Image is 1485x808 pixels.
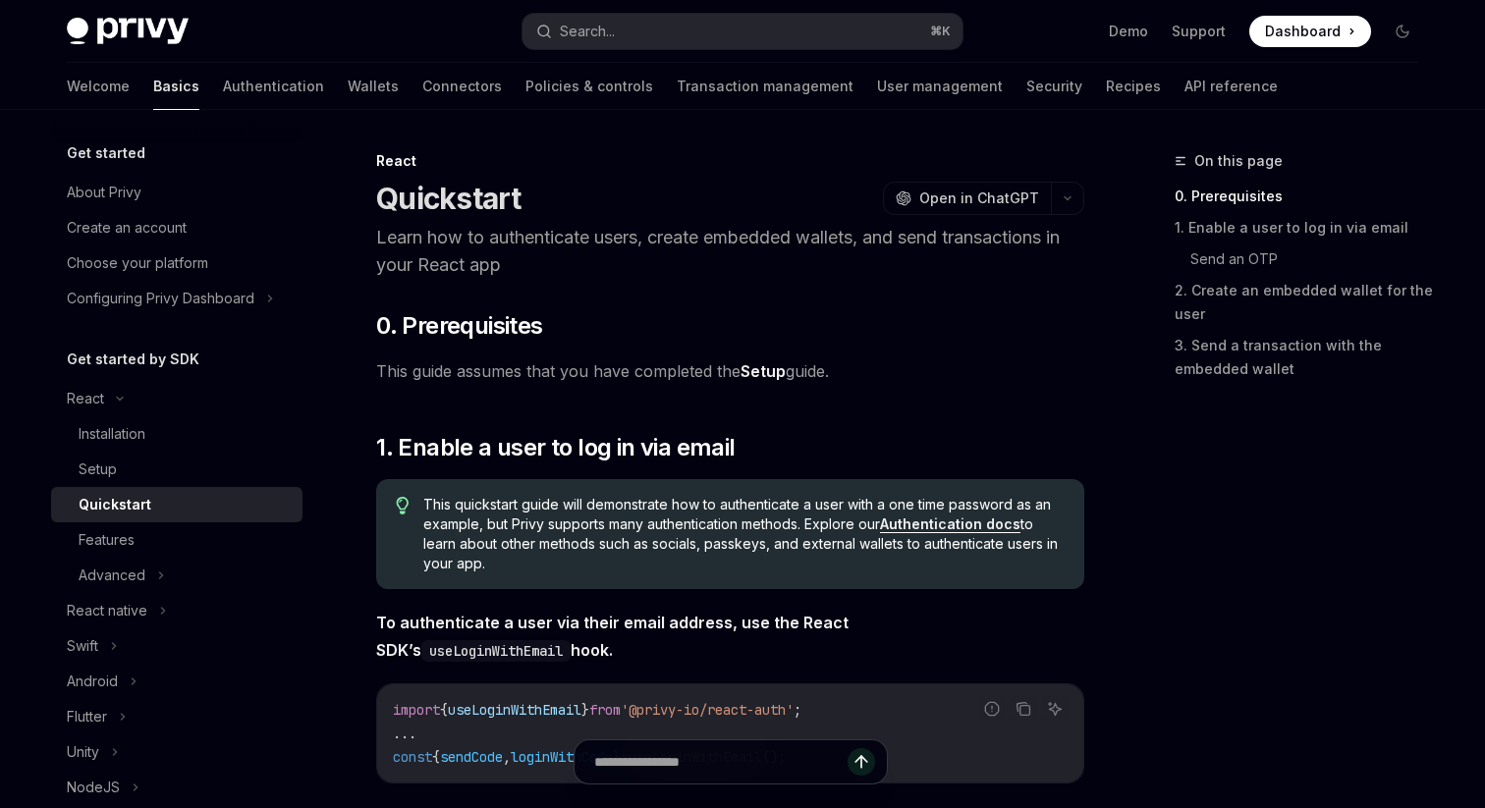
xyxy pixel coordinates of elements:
[67,63,130,110] a: Welcome
[741,361,786,382] a: Setup
[877,63,1003,110] a: User management
[51,452,302,487] a: Setup
[1387,16,1418,47] button: Toggle dark mode
[393,701,440,719] span: import
[51,487,302,522] a: Quickstart
[581,701,589,719] span: }
[79,422,145,446] div: Installation
[67,387,104,410] div: React
[1042,696,1068,722] button: Ask AI
[522,14,962,49] button: Search...⌘K
[67,634,98,658] div: Swift
[67,216,187,240] div: Create an account
[376,151,1084,171] div: React
[880,515,1020,533] a: Authentication docs
[1194,149,1283,173] span: On this page
[376,181,522,216] h1: Quickstart
[396,497,410,514] svg: Tip
[1265,22,1341,41] span: Dashboard
[794,701,801,719] span: ;
[677,63,853,110] a: Transaction management
[67,287,254,310] div: Configuring Privy Dashboard
[919,189,1039,208] span: Open in ChatGPT
[51,175,302,210] a: About Privy
[67,251,208,275] div: Choose your platform
[67,348,199,371] h5: Get started by SDK
[1026,63,1082,110] a: Security
[67,705,107,728] div: Flutter
[1175,181,1434,212] a: 0. Prerequisites
[1184,63,1278,110] a: API reference
[1249,16,1371,47] a: Dashboard
[79,528,135,552] div: Features
[440,701,448,719] span: {
[1175,275,1434,330] a: 2. Create an embedded wallet for the user
[560,20,615,43] div: Search...
[153,63,199,110] a: Basics
[376,357,1084,385] span: This guide assumes that you have completed the guide.
[51,416,302,452] a: Installation
[448,701,581,719] span: useLoginWithEmail
[1106,63,1161,110] a: Recipes
[376,310,542,342] span: 0. Prerequisites
[393,725,416,742] span: ...
[348,63,399,110] a: Wallets
[883,182,1051,215] button: Open in ChatGPT
[422,63,502,110] a: Connectors
[930,24,951,39] span: ⌘ K
[1011,696,1036,722] button: Copy the contents from the code block
[67,141,145,165] h5: Get started
[1172,22,1226,41] a: Support
[67,18,189,45] img: dark logo
[79,564,145,587] div: Advanced
[67,776,120,799] div: NodeJS
[223,63,324,110] a: Authentication
[621,701,794,719] span: '@privy-io/react-auth'
[376,613,849,660] strong: To authenticate a user via their email address, use the React SDK’s hook.
[1175,330,1434,385] a: 3. Send a transaction with the embedded wallet
[376,224,1084,279] p: Learn how to authenticate users, create embedded wallets, and send transactions in your React app
[525,63,653,110] a: Policies & controls
[423,495,1065,573] span: This quickstart guide will demonstrate how to authenticate a user with a one time password as an ...
[421,640,571,662] code: useLoginWithEmail
[979,696,1005,722] button: Report incorrect code
[67,670,118,693] div: Android
[51,210,302,245] a: Create an account
[67,599,147,622] div: React native
[1109,22,1148,41] a: Demo
[79,493,151,516] div: Quickstart
[67,740,99,764] div: Unity
[848,748,875,776] button: Send message
[589,701,621,719] span: from
[1190,243,1434,275] a: Send an OTP
[51,245,302,281] a: Choose your platform
[1175,212,1434,243] a: 1. Enable a user to log in via email
[67,181,141,204] div: About Privy
[51,522,302,558] a: Features
[376,432,735,463] span: 1. Enable a user to log in via email
[79,458,117,481] div: Setup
